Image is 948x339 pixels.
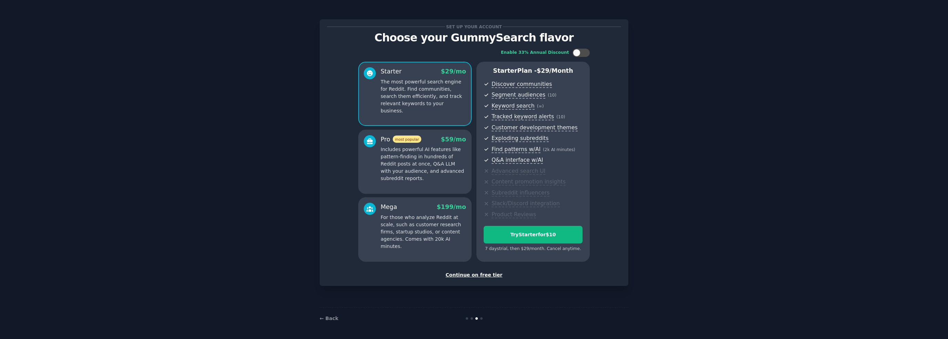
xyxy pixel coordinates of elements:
p: For those who analyze Reddit at scale, such as customer research firms, startup studios, or conte... [381,214,466,250]
span: Find patterns w/AI [492,146,540,153]
span: Discover communities [492,81,552,88]
div: Enable 33% Annual Discount [501,50,569,56]
div: Mega [381,203,397,211]
span: ( 2k AI minutes ) [543,147,575,152]
span: Product Reviews [492,211,536,218]
span: Content promotion insights [492,178,566,186]
span: Q&A interface w/AI [492,157,543,164]
div: 7 days trial, then $ 29 /month . Cancel anytime. [484,246,583,252]
span: $ 29 /mo [441,68,466,75]
a: ← Back [320,316,338,321]
span: $ 59 /mo [441,136,466,143]
p: Starter Plan - [484,67,583,75]
span: Customer development themes [492,124,578,131]
div: Starter [381,67,402,76]
span: Exploding subreddits [492,135,548,142]
p: Choose your GummySearch flavor [327,32,621,44]
span: $ 199 /mo [437,203,466,210]
span: Segment audiences [492,91,545,99]
div: Try Starter for $10 [484,231,582,238]
button: TryStarterfor$10 [484,226,583,243]
span: most popular [393,136,422,143]
span: Tracked keyword alerts [492,113,554,120]
span: ( 10 ) [556,114,565,119]
span: Keyword search [492,102,535,110]
span: $ 29 /month [537,67,573,74]
span: Subreddit influencers [492,189,549,197]
span: Advanced search UI [492,168,545,175]
p: The most powerful search engine for Reddit. Find communities, search them efficiently, and track ... [381,78,466,114]
div: Pro [381,135,421,144]
div: Continue on free tier [327,271,621,279]
span: Slack/Discord integration [492,200,560,207]
span: ( 10 ) [548,93,556,98]
span: Set up your account [445,23,503,30]
p: Includes powerful AI features like pattern-finding in hundreds of Reddit posts at once, Q&A LLM w... [381,146,466,182]
span: ( ∞ ) [537,104,544,109]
